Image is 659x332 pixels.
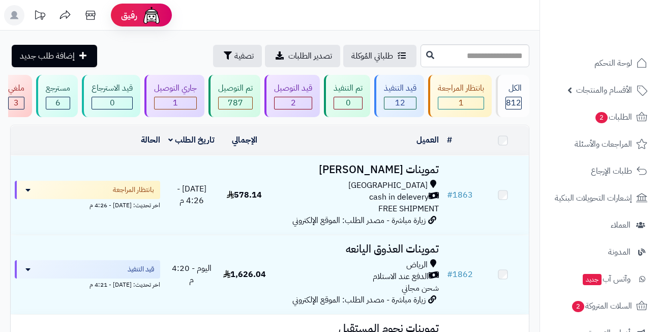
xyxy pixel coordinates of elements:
[55,97,61,109] span: 6
[334,97,362,109] div: 0
[8,82,24,94] div: ملغي
[583,274,602,285] span: جديد
[172,262,212,286] span: اليوم - 4:20 م
[291,97,296,109] span: 2
[92,82,133,94] div: قيد الاسترجاع
[288,50,332,62] span: تصدير الطلبات
[546,213,653,237] a: العملاء
[546,240,653,264] a: المدونة
[608,245,631,259] span: المدونة
[292,214,426,227] span: زيارة مباشرة - مصدر الطلب: الموقع الإلكتروني
[576,83,632,97] span: الأقسام والمنتجات
[369,191,429,203] span: cash in delevery
[373,271,429,283] span: الدفع عند الاستلام
[9,97,24,109] div: 3
[262,75,322,117] a: قيد التوصيل 2
[594,56,632,70] span: لوحة التحكم
[142,75,206,117] a: جاري التوصيل 1
[348,180,428,191] span: [GEOGRAPHIC_DATA]
[27,5,52,28] a: تحديثات المنصة
[275,164,439,176] h3: تموينات [PERSON_NAME]
[173,97,178,109] span: 1
[141,134,160,146] a: الحالة
[591,164,632,178] span: طلبات الإرجاع
[378,203,439,215] span: FREE SHIPMENT
[546,267,653,291] a: وآتس آبجديد
[506,97,521,109] span: 812
[572,301,585,313] span: 2
[292,294,426,306] span: زيارة مباشرة - مصدر الطلب: الموقع الإلكتروني
[15,279,160,289] div: اخر تحديث: [DATE] - 4:21 م
[343,45,416,67] a: طلباتي المُوكلة
[128,264,154,274] span: قيد التنفيذ
[46,97,70,109] div: 6
[113,185,154,195] span: بانتظار المراجعة
[351,50,393,62] span: طلباتي المُوكلة
[590,21,649,43] img: logo-2.png
[555,191,632,205] span: إشعارات التحويلات البنكية
[219,97,252,109] div: 787
[402,282,439,294] span: شحن مجاني
[447,189,453,201] span: #
[611,218,631,232] span: العملاء
[228,97,243,109] span: 787
[15,199,160,210] div: اخر تحديث: [DATE] - 4:26 م
[223,268,266,281] span: 1,626.04
[438,82,484,94] div: بانتظار المراجعة
[14,97,19,109] span: 3
[20,50,75,62] span: إضافة طلب جديد
[322,75,372,117] a: تم التنفيذ 0
[92,97,132,109] div: 0
[275,243,439,255] h3: تموينات العذوق اليانعه
[177,183,206,207] span: [DATE] - 4:26 م
[141,5,162,25] img: ai-face.png
[546,159,653,183] a: طلبات الإرجاع
[213,45,262,67] button: تصفية
[265,45,340,67] a: تصدير الطلبات
[459,97,464,109] span: 1
[416,134,439,146] a: العميل
[447,268,453,281] span: #
[121,9,137,21] span: رفيق
[206,75,262,117] a: تم التوصيل 787
[582,272,631,286] span: وآتس آب
[571,299,632,313] span: السلات المتروكة
[234,50,254,62] span: تصفية
[12,45,97,67] a: إضافة طلب جديد
[155,97,196,109] div: 1
[546,132,653,156] a: المراجعات والأسئلة
[46,82,70,94] div: مسترجع
[546,105,653,129] a: الطلبات2
[227,189,262,201] span: 578.14
[154,82,197,94] div: جاري التوصيل
[372,75,426,117] a: قيد التنفيذ 12
[438,97,484,109] div: 1
[346,97,351,109] span: 0
[275,97,312,109] div: 2
[406,259,428,271] span: الرياض
[546,294,653,318] a: السلات المتروكة2
[447,189,473,201] a: #1863
[594,110,632,124] span: الطلبات
[34,75,80,117] a: مسترجع 6
[505,82,522,94] div: الكل
[395,97,405,109] span: 12
[218,82,253,94] div: تم التوصيل
[80,75,142,117] a: قيد الاسترجاع 0
[334,82,363,94] div: تم التنفيذ
[384,97,416,109] div: 12
[426,75,494,117] a: بانتظار المراجعة 1
[447,268,473,281] a: #1862
[447,134,452,146] a: #
[232,134,257,146] a: الإجمالي
[494,75,531,117] a: الكل812
[274,82,312,94] div: قيد التوصيل
[595,112,608,124] span: 2
[546,186,653,210] a: إشعارات التحويلات البنكية
[110,97,115,109] span: 0
[168,134,215,146] a: تاريخ الطلب
[575,137,632,151] span: المراجعات والأسئلة
[546,51,653,75] a: لوحة التحكم
[384,82,416,94] div: قيد التنفيذ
